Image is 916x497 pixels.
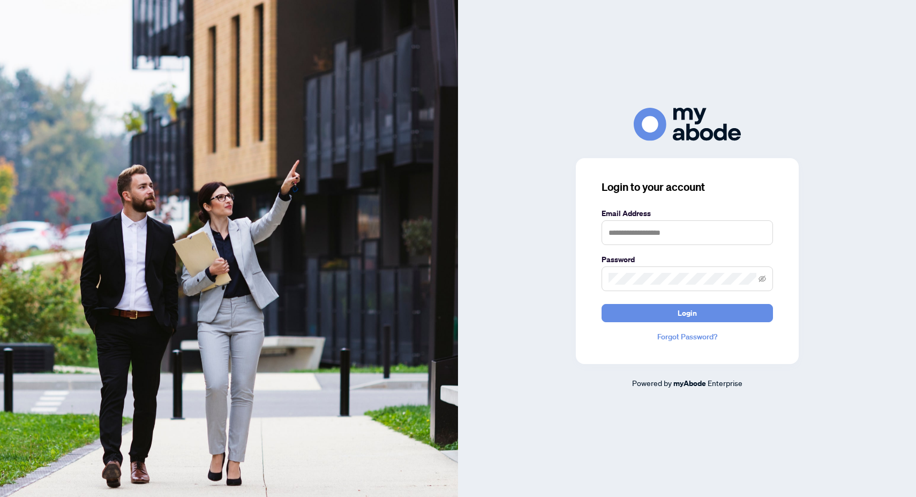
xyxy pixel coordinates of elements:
[632,378,672,388] span: Powered by
[602,207,773,219] label: Email Address
[602,304,773,322] button: Login
[708,378,742,388] span: Enterprise
[634,108,741,140] img: ma-logo
[759,275,766,283] span: eye-invisible
[602,254,773,265] label: Password
[673,377,706,389] a: myAbode
[602,331,773,343] a: Forgot Password?
[678,305,697,322] span: Login
[602,180,773,195] h3: Login to your account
